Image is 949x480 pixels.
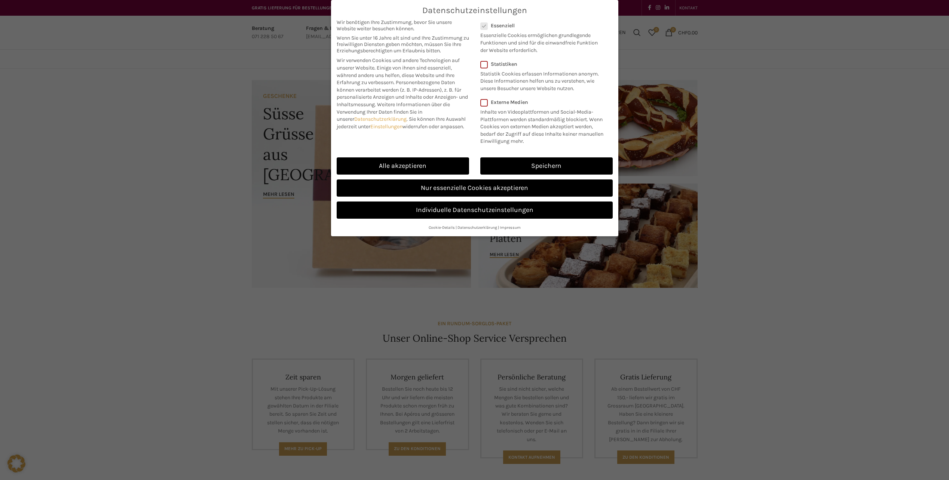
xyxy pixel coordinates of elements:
a: Speichern [480,157,613,175]
p: Essenzielle Cookies ermöglichen grundlegende Funktionen und sind für die einwandfreie Funktion de... [480,29,603,54]
a: Individuelle Datenschutzeinstellungen [337,201,613,219]
span: Wenn Sie unter 16 Jahre alt sind und Ihre Zustimmung zu freiwilligen Diensten geben möchten, müss... [337,35,469,54]
p: Statistik Cookies erfassen Informationen anonym. Diese Informationen helfen uns zu verstehen, wie... [480,67,603,92]
a: Alle akzeptieren [337,157,469,175]
a: Cookie-Details [429,225,455,230]
span: Weitere Informationen über die Verwendung Ihrer Daten finden Sie in unserer . [337,101,450,122]
label: Externe Medien [480,99,608,105]
span: Datenschutzeinstellungen [422,6,527,15]
label: Statistiken [480,61,603,67]
span: Wir benötigen Ihre Zustimmung, bevor Sie unsere Website weiter besuchen können. [337,19,469,32]
label: Essenziell [480,22,603,29]
a: Impressum [500,225,521,230]
a: Datenschutzerklärung [354,116,407,122]
span: Personenbezogene Daten können verarbeitet werden (z. B. IP-Adressen), z. B. für personalisierte A... [337,79,468,108]
p: Inhalte von Videoplattformen und Social-Media-Plattformen werden standardmäßig blockiert. Wenn Co... [480,105,608,145]
a: Datenschutzerklärung [457,225,497,230]
a: Nur essenzielle Cookies akzeptieren [337,179,613,197]
span: Sie können Ihre Auswahl jederzeit unter widerrufen oder anpassen. [337,116,466,130]
a: Einstellungen [370,123,402,130]
span: Wir verwenden Cookies und andere Technologien auf unserer Website. Einige von ihnen sind essenzie... [337,57,460,86]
